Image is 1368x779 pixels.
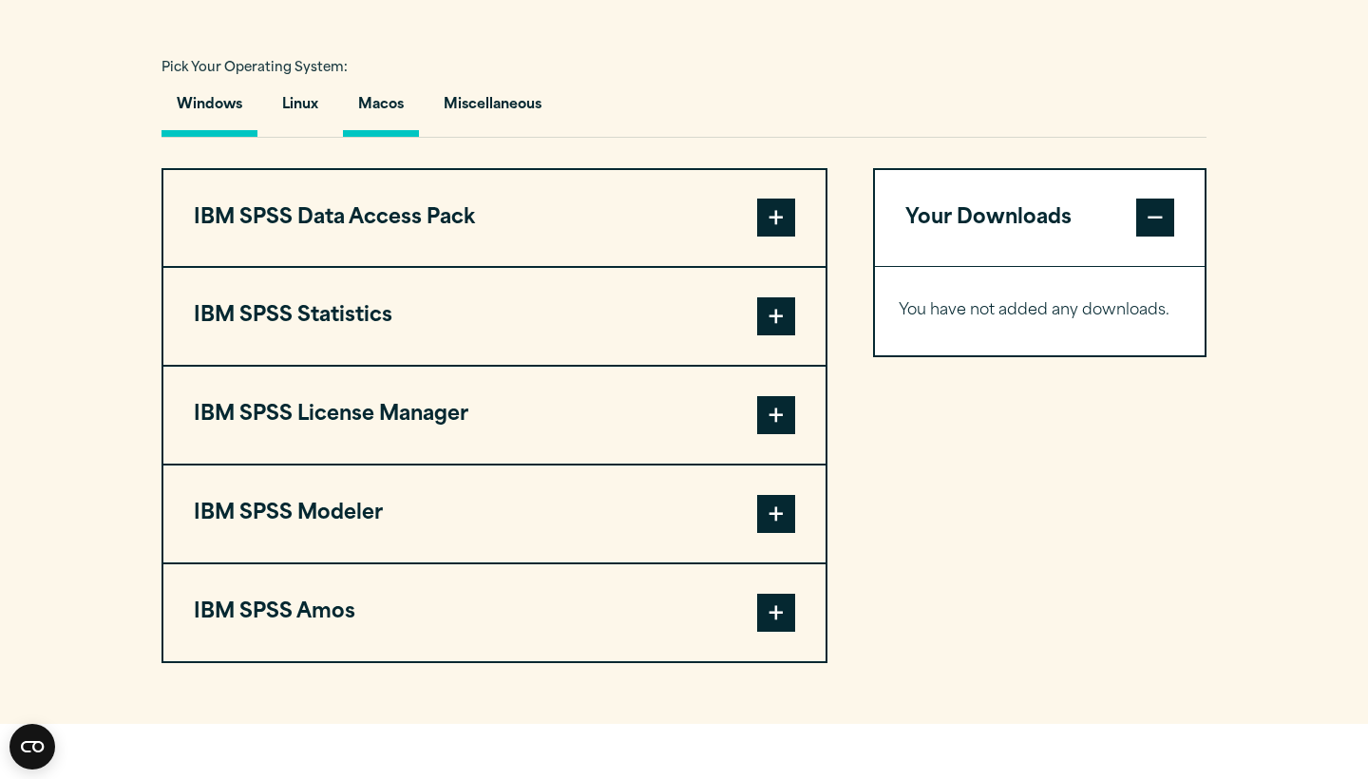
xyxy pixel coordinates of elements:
button: Open CMP widget [9,724,55,769]
div: Your Downloads [875,266,1205,355]
button: Linux [267,83,333,137]
button: Miscellaneous [428,83,557,137]
button: IBM SPSS License Manager [163,367,826,464]
p: You have not added any downloads. [899,297,1181,325]
span: Pick Your Operating System: [161,62,348,74]
button: IBM SPSS Amos [163,564,826,661]
button: IBM SPSS Modeler [163,465,826,562]
button: IBM SPSS Statistics [163,268,826,365]
button: Windows [161,83,257,137]
button: Macos [343,83,419,137]
button: IBM SPSS Data Access Pack [163,170,826,267]
button: Your Downloads [875,170,1205,267]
